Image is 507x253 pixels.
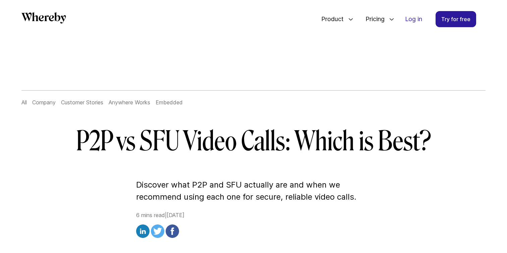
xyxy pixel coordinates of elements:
[436,11,476,27] a: Try for free
[21,12,66,23] svg: Whereby
[400,11,428,27] a: Log in
[60,125,447,157] h1: P2P vs SFU Video Calls: Which is Best?
[315,8,345,30] span: Product
[136,211,371,240] div: 6 mins read | [DATE]
[136,224,150,238] img: linkedin
[151,224,164,238] img: twitter
[32,99,56,106] a: Company
[156,99,183,106] a: Embedded
[21,99,27,106] a: All
[166,224,179,238] img: facebook
[21,12,66,26] a: Whereby
[109,99,150,106] a: Anywhere Works
[136,179,371,203] p: Discover what P2P and SFU actually are and when we recommend using each one for secure, reliable ...
[359,8,386,30] span: Pricing
[61,99,103,106] a: Customer Stories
